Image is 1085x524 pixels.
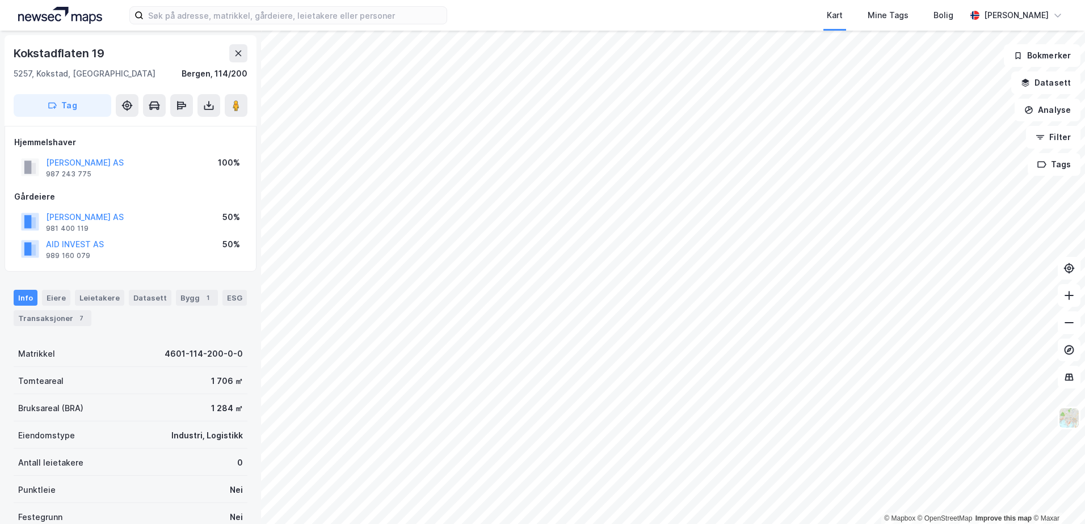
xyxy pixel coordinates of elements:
div: Industri, Logistikk [171,429,243,442]
button: Analyse [1015,99,1080,121]
div: 4601-114-200-0-0 [165,347,243,361]
div: Datasett [129,290,171,306]
div: Tomteareal [18,374,64,388]
button: Bokmerker [1004,44,1080,67]
button: Datasett [1011,71,1080,94]
div: 1 706 ㎡ [211,374,243,388]
div: Mine Tags [868,9,909,22]
div: 0 [237,456,243,470]
div: 987 243 775 [46,170,91,179]
div: Punktleie [18,483,56,497]
div: Bolig [933,9,953,22]
div: 989 160 079 [46,251,90,260]
div: Bygg [176,290,218,306]
div: Kontrollprogram for chat [1028,470,1085,524]
div: Festegrunn [18,510,62,524]
iframe: Chat Widget [1028,470,1085,524]
div: Nei [230,510,243,524]
div: Bergen, 114/200 [182,67,247,81]
div: Kokstadflaten 19 [14,44,107,62]
div: 7 [75,312,87,324]
div: Matrikkel [18,347,55,361]
button: Tags [1028,153,1080,176]
div: Gårdeiere [14,190,247,204]
a: Mapbox [884,514,915,522]
div: Transaksjoner [14,310,91,326]
div: [PERSON_NAME] [984,9,1049,22]
a: Improve this map [975,514,1032,522]
div: 5257, Kokstad, [GEOGRAPHIC_DATA] [14,67,155,81]
div: ESG [222,290,247,306]
div: 1 284 ㎡ [211,402,243,415]
img: Z [1058,407,1080,429]
div: 50% [222,210,240,224]
div: Info [14,290,37,306]
div: 100% [218,156,240,170]
div: 1 [202,292,213,303]
div: Antall leietakere [18,456,83,470]
div: Hjemmelshaver [14,136,247,149]
input: Søk på adresse, matrikkel, gårdeiere, leietakere eller personer [144,7,447,24]
div: Eiendomstype [18,429,75,442]
div: Bruksareal (BRA) [18,402,83,415]
div: 981 400 119 [46,224,89,233]
button: Tag [14,94,111,117]
button: Filter [1026,126,1080,149]
div: 50% [222,238,240,251]
img: logo.a4113a55bc3d86da70a041830d287a7e.svg [18,7,102,24]
a: OpenStreetMap [918,514,973,522]
div: Kart [827,9,843,22]
div: Leietakere [75,290,124,306]
div: Eiere [42,290,70,306]
div: Nei [230,483,243,497]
